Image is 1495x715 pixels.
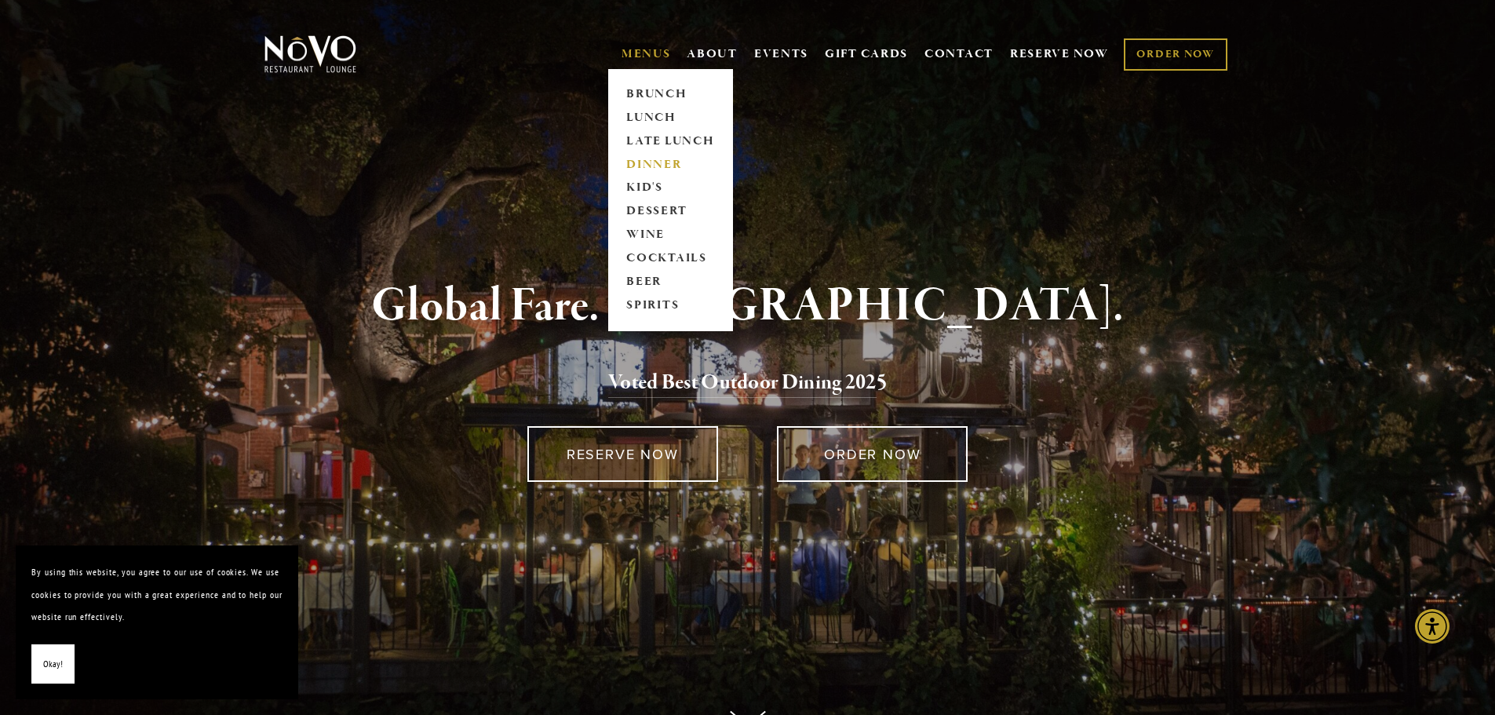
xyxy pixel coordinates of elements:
a: EVENTS [754,46,808,62]
a: WINE [622,224,720,247]
a: DESSERT [622,200,720,224]
a: ORDER NOW [777,426,968,482]
a: SPIRITS [622,294,720,318]
a: MENUS [622,46,671,62]
a: DINNER [622,153,720,177]
a: RESERVE NOW [1010,39,1109,69]
a: LATE LUNCH [622,130,720,153]
a: BEER [622,271,720,294]
h2: 5 [290,367,1205,399]
img: Novo Restaurant &amp; Lounge [261,35,359,74]
a: BRUNCH [622,82,720,106]
a: Voted Best Outdoor Dining 202 [608,369,877,399]
strong: Global Fare. [GEOGRAPHIC_DATA]. [371,276,1124,336]
a: ORDER NOW [1124,38,1227,71]
div: Accessibility Menu [1415,609,1449,644]
a: KID'S [622,177,720,200]
button: Okay! [31,644,75,684]
a: ABOUT [687,46,738,62]
a: COCKTAILS [622,247,720,271]
p: By using this website, you agree to our use of cookies. We use cookies to provide you with a grea... [31,561,283,629]
a: LUNCH [622,106,720,130]
section: Cookie banner [16,545,298,699]
a: GIFT CARDS [825,39,908,69]
a: RESERVE NOW [527,426,718,482]
a: CONTACT [924,39,994,69]
span: Okay! [43,653,63,676]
